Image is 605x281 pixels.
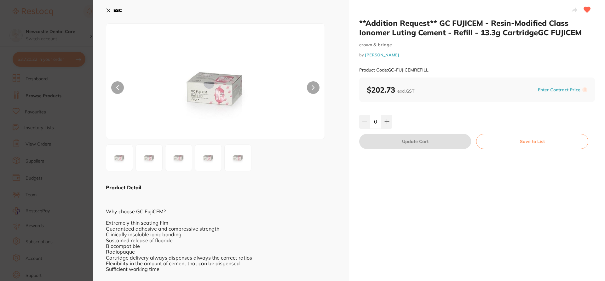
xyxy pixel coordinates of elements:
[365,52,399,57] a: [PERSON_NAME]
[227,146,249,169] img: cGc
[359,134,471,149] button: Update Cart
[150,39,281,139] img: RU1SRUZJTEwuanBn
[167,146,190,169] img: cGc
[582,87,587,92] label: i
[359,53,595,57] small: by
[367,85,414,95] b: $202.73
[359,42,595,48] small: crown & bridge
[106,5,122,16] button: ESC
[397,88,414,94] span: excl. GST
[197,146,220,169] img: cGc
[359,67,429,73] small: Product Code: GC-FUJICEMREFILL
[108,146,131,169] img: RU1SRUZJTEwuanBn
[138,146,160,169] img: cGc
[106,184,141,191] b: Product Detail
[536,87,582,93] button: Enter Contract Price
[113,8,122,13] b: ESC
[359,18,595,37] h2: **Addition Request** GC FUJICEM - Resin-Modified Class Ionomer Luting Cement - Refill - 13.3g Car...
[476,134,588,149] button: Save to List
